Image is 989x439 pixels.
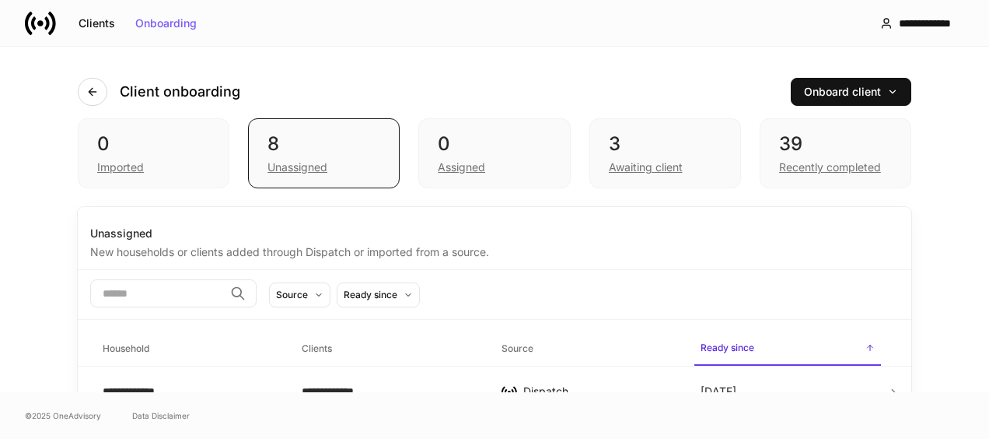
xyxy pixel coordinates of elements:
span: Household [96,333,283,365]
a: Data Disclaimer [132,409,190,422]
h6: Household [103,341,149,356]
div: Recently completed [779,160,881,175]
div: 8 [267,132,380,156]
h4: Client onboarding [120,83,240,101]
button: Onboard client [791,78,911,106]
div: 0Imported [78,118,229,188]
div: Onboarding [135,18,197,29]
p: [DATE] [701,384,736,399]
button: Ready since [337,283,420,307]
span: © 2025 OneAdvisory [25,409,101,422]
span: Source [495,333,682,365]
div: New households or clients added through Dispatch or imported from a source. [90,241,899,260]
div: 3Awaiting client [589,118,741,188]
div: Unassigned [267,160,327,175]
div: Clients [79,18,115,29]
div: Dispatch [523,384,676,399]
div: Imported [97,160,144,175]
div: 0 [438,132,550,156]
div: Source [276,287,308,302]
div: Ready since [344,287,397,302]
div: 0Assigned [418,118,570,188]
div: 3 [609,132,722,156]
button: Onboarding [125,11,207,36]
div: 39Recently completed [760,118,911,188]
h6: Ready since [701,340,754,355]
span: Clients [295,333,482,365]
div: Unassigned [90,226,899,241]
div: 8Unassigned [248,118,400,188]
h6: Clients [302,341,332,356]
div: 39 [779,132,892,156]
div: Awaiting client [609,160,683,175]
button: Source [269,283,330,307]
h6: Source [501,341,533,356]
button: Clients [68,11,125,36]
div: Assigned [438,160,485,175]
div: Onboard client [804,86,898,97]
div: 0 [97,132,210,156]
span: Ready since [694,332,881,366]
